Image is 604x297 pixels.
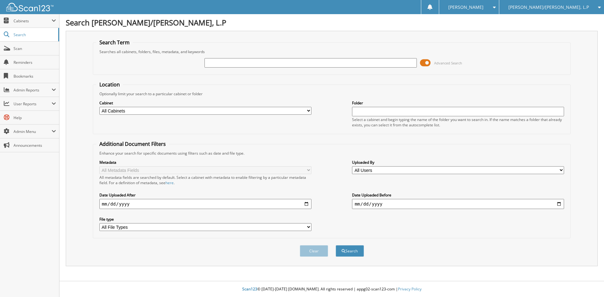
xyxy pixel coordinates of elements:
[6,3,53,11] img: scan123-logo-white.svg
[96,91,568,96] div: Optionally limit your search to a particular cabinet or folder
[14,60,56,65] span: Reminders
[14,115,56,120] span: Help
[99,217,311,222] label: File type
[336,245,364,257] button: Search
[59,282,604,297] div: © [DATE]-[DATE] [DOMAIN_NAME]. All rights reserved | appg02-scan123-com |
[96,140,169,147] legend: Additional Document Filters
[434,61,462,65] span: Advanced Search
[14,46,56,51] span: Scan
[14,143,56,148] span: Announcements
[14,18,52,24] span: Cabinets
[99,199,311,209] input: start
[448,5,484,9] span: [PERSON_NAME]
[508,5,589,9] span: [PERSON_NAME]/[PERSON_NAME], L.P
[14,87,52,93] span: Admin Reports
[96,151,568,156] div: Enhance your search for specific documents using filters such as date and file type.
[96,81,123,88] legend: Location
[99,100,311,106] label: Cabinet
[66,17,598,28] h1: Search [PERSON_NAME]/[PERSON_NAME], L.P
[165,180,174,185] a: here
[99,160,311,165] label: Metadata
[300,245,328,257] button: Clear
[14,129,52,134] span: Admin Menu
[352,160,564,165] label: Uploaded By
[96,39,133,46] legend: Search Term
[96,49,568,54] div: Searches all cabinets, folders, files, metadata, and keywords
[352,100,564,106] label: Folder
[99,175,311,185] div: All metadata fields are searched by default. Select a cabinet with metadata to enable filtering b...
[242,286,257,292] span: Scan123
[352,117,564,128] div: Select a cabinet and begin typing the name of the folder you want to search in. If the name match...
[99,192,311,198] label: Date Uploaded After
[14,101,52,107] span: User Reports
[14,74,56,79] span: Bookmarks
[352,192,564,198] label: Date Uploaded Before
[14,32,55,37] span: Search
[352,199,564,209] input: end
[398,286,422,292] a: Privacy Policy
